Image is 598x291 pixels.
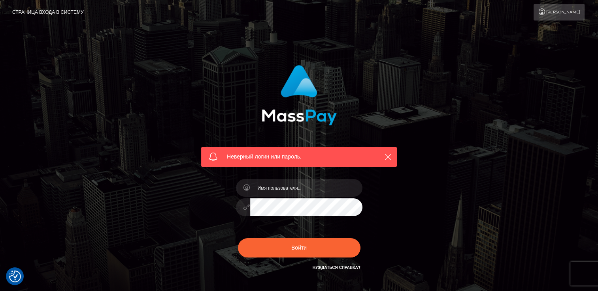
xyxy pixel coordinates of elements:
[12,4,84,21] a: Страница входа в систему
[238,238,360,257] button: Войти
[227,153,371,161] span: Неверный логин или пароль.
[534,4,585,21] a: [PERSON_NAME]
[250,179,362,197] input: Имя пользователя...
[9,270,21,282] button: Предпочтения в отношении согласия
[9,270,21,282] img: Вернуться к кнопке согласия
[262,65,337,125] img: Вход через MassPay
[546,9,580,15] font: [PERSON_NAME]
[313,265,360,270] a: Нуждаться Справка?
